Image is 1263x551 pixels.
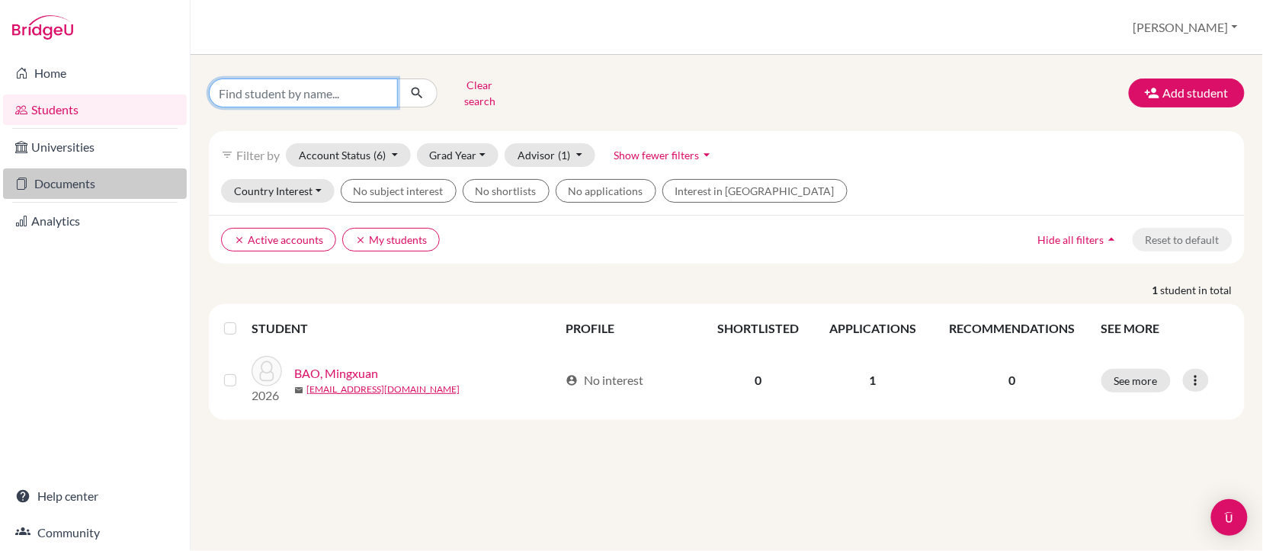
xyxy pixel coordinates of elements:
img: Bridge-U [12,15,73,40]
div: Open Intercom Messenger [1211,499,1248,536]
div: No interest [566,371,643,389]
button: Interest in [GEOGRAPHIC_DATA] [662,179,848,203]
strong: 1 [1152,282,1161,298]
input: Find student by name... [209,78,398,107]
a: Home [3,58,187,88]
th: RECOMMENDATIONS [931,310,1092,347]
button: Reset to default [1133,228,1233,251]
i: clear [234,235,245,245]
th: PROFILE [556,310,703,347]
span: (1) [558,149,570,162]
button: Show fewer filtersarrow_drop_down [601,143,728,167]
a: Universities [3,132,187,162]
i: arrow_drop_down [700,147,715,162]
p: 0 [941,371,1083,389]
button: Advisor(1) [505,143,595,167]
button: clearMy students [342,228,440,251]
button: [PERSON_NAME] [1127,13,1245,42]
p: 2026 [252,386,282,405]
a: BAO, Mingxuan [294,364,378,383]
span: Filter by [236,148,280,162]
a: Documents [3,168,187,199]
button: No subject interest [341,179,457,203]
i: arrow_drop_up [1104,232,1120,247]
span: mail [294,386,303,395]
span: student in total [1161,282,1245,298]
button: No shortlists [463,179,550,203]
span: Hide all filters [1038,233,1104,246]
button: Grad Year [417,143,499,167]
a: [EMAIL_ADDRESS][DOMAIN_NAME] [306,383,460,396]
button: Clear search [438,73,522,113]
a: Help center [3,481,187,511]
th: APPLICATIONS [814,310,931,347]
th: SEE MORE [1092,310,1239,347]
a: Community [3,517,187,548]
button: Account Status(6) [286,143,411,167]
i: clear [355,235,366,245]
th: STUDENT [252,310,556,347]
img: BAO, Mingxuan [252,356,282,386]
button: See more [1101,369,1171,392]
button: Country Interest [221,179,335,203]
button: Add student [1129,78,1245,107]
span: account_circle [566,374,578,386]
button: clearActive accounts [221,228,336,251]
button: No applications [556,179,656,203]
i: filter_list [221,149,233,161]
span: (6) [373,149,386,162]
th: SHORTLISTED [703,310,814,347]
button: Hide all filtersarrow_drop_up [1025,228,1133,251]
a: Analytics [3,206,187,236]
a: Students [3,95,187,125]
td: 0 [703,347,814,414]
span: Show fewer filters [614,149,700,162]
td: 1 [814,347,931,414]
